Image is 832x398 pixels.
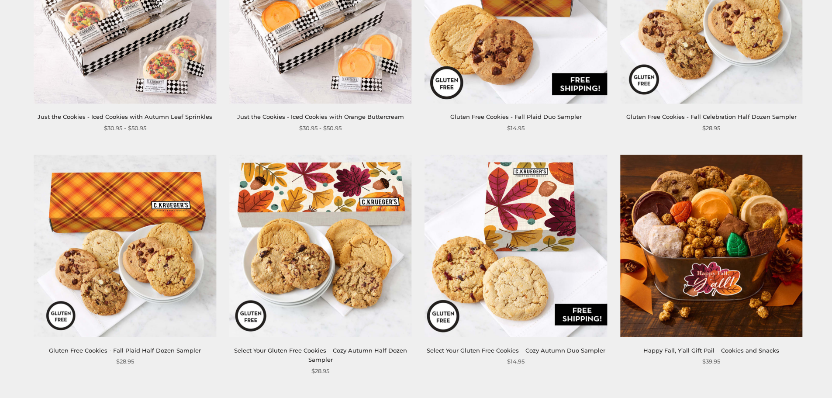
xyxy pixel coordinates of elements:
[116,357,134,366] span: $28.95
[7,365,90,391] iframe: Sign Up via Text for Offers
[507,124,525,133] span: $14.95
[311,367,329,376] span: $28.95
[34,155,216,337] img: Gluten Free Cookies - Fall Plaid Half Dozen Sampler
[702,124,720,133] span: $28.95
[425,155,607,337] img: Select Your Gluten Free Cookies – Cozy Autumn Duo Sampler
[643,347,779,354] a: Happy Fall, Y’all Gift Pail – Cookies and Snacks
[38,113,212,120] a: Just the Cookies - Iced Cookies with Autumn Leaf Sprinkles
[49,347,201,354] a: Gluten Free Cookies - Fall Plaid Half Dozen Sampler
[237,113,404,120] a: Just the Cookies - Iced Cookies with Orange Buttercream
[507,357,525,366] span: $14.95
[626,113,797,120] a: Gluten Free Cookies - Fall Celebration Half Dozen Sampler
[427,347,605,354] a: Select Your Gluten Free Cookies – Cozy Autumn Duo Sampler
[234,347,407,363] a: Select Your Gluten Free Cookies – Cozy Autumn Half Dozen Sampler
[620,155,802,337] img: Happy Fall, Y’all Gift Pail – Cookies and Snacks
[104,124,146,133] span: $30.95 - $50.95
[702,357,720,366] span: $39.95
[229,155,411,337] img: Select Your Gluten Free Cookies – Cozy Autumn Half Dozen Sampler
[450,113,582,120] a: Gluten Free Cookies - Fall Plaid Duo Sampler
[299,124,342,133] span: $30.95 - $50.95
